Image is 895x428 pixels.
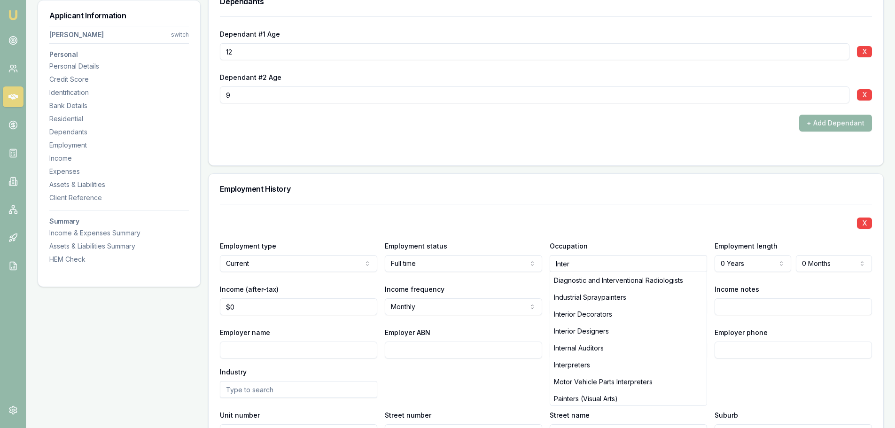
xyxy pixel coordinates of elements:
div: Income [49,154,189,163]
div: Identification [49,88,189,97]
label: Dependant #1 Age [220,30,280,38]
div: Motor Vehicle Parts Interpreters [550,374,707,390]
label: Industry [220,368,247,376]
div: [PERSON_NAME] [49,30,104,39]
label: Income frequency [385,285,444,293]
h3: Employment History [220,185,872,193]
label: Occupation [550,242,588,250]
div: Interior Designers [550,323,707,340]
div: Dependants [49,127,189,137]
img: emu-icon-u.png [8,9,19,21]
div: Assets & Liabilities Summary [49,241,189,251]
h3: Applicant Information [49,12,189,19]
label: Street name [550,411,590,419]
label: Employment type [220,242,276,250]
label: Suburb [715,411,738,419]
input: Type to search [220,381,377,398]
button: X [857,218,872,229]
label: Employer phone [715,328,768,336]
label: Employer name [220,328,270,336]
h3: Personal [49,51,189,58]
div: Internal Auditors [550,340,707,357]
div: switch [171,31,189,39]
div: Credit Score [49,75,189,84]
div: Residential [49,114,189,124]
button: X [857,46,872,57]
h3: Summary [49,218,189,225]
div: Bank Details [49,101,189,110]
div: Interpreters [550,357,707,374]
div: Personal Details [49,62,189,71]
div: Diagnostic and Interventional Radiologists [550,272,707,289]
input: $ [220,298,377,315]
label: Street number [385,411,431,419]
div: Client Reference [49,193,189,202]
div: Interior Decorators [550,306,707,323]
div: Assets & Liabilities [49,180,189,189]
label: Unit number [220,411,260,419]
label: Employer ABN [385,328,430,336]
button: X [857,89,872,101]
label: Employment length [715,242,778,250]
div: Painters (Visual Arts) [550,390,707,407]
div: Industrial Spraypainters [550,289,707,306]
label: Income (after-tax) [220,285,279,293]
div: Expenses [49,167,189,176]
label: Employment status [385,242,447,250]
button: + Add Dependant [799,115,872,132]
div: Employment [49,140,189,150]
label: Income notes [715,285,759,293]
label: Dependant #2 Age [220,73,281,81]
div: HEM Check [49,255,189,264]
div: Income & Expenses Summary [49,228,189,238]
